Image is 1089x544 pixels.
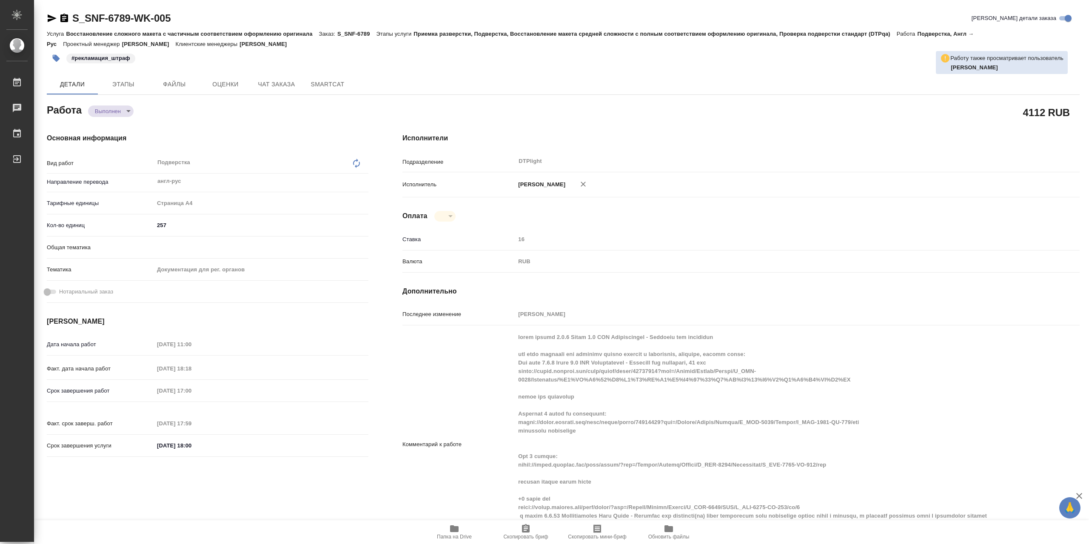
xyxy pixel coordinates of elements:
[47,133,368,143] h4: Основная информация
[47,387,154,395] p: Срок завершения работ
[256,79,297,90] span: Чат заказа
[154,439,228,452] input: ✎ Введи что-нибудь
[122,41,176,47] p: [PERSON_NAME]
[47,199,154,208] p: Тарифные единицы
[376,31,414,37] p: Этапы услуги
[47,13,57,23] button: Скопировать ссылку для ЯМессенджера
[972,14,1056,23] span: [PERSON_NAME] детали заказа
[47,102,82,117] h2: Работа
[47,419,154,428] p: Факт. срок заверш. работ
[59,13,69,23] button: Скопировать ссылку
[402,257,515,266] p: Валюта
[419,520,490,544] button: Папка на Drive
[47,265,154,274] p: Тематика
[205,79,246,90] span: Оценки
[1063,499,1077,517] span: 🙏
[47,178,154,186] p: Направление перевода
[72,12,171,24] a: S_SNF-6789-WK-005
[562,520,633,544] button: Скопировать мини-бриф
[47,316,368,327] h4: [PERSON_NAME]
[176,41,240,47] p: Клиентские менеджеры
[568,534,626,540] span: Скопировать мини-бриф
[515,180,565,189] p: [PERSON_NAME]
[47,159,154,168] p: Вид работ
[154,240,368,255] div: ​
[47,49,66,68] button: Добавить тэг
[490,520,562,544] button: Скопировать бриф
[103,79,144,90] span: Этапы
[503,534,548,540] span: Скопировать бриф
[154,262,368,277] div: Документация для рег. органов
[154,219,368,231] input: ✎ Введи что-нибудь
[47,441,154,450] p: Срок завершения услуги
[63,41,122,47] p: Проектный менеджер
[951,63,1063,72] p: Полушина Алена
[402,133,1080,143] h4: Исполнители
[47,221,154,230] p: Кол-во единиц
[154,196,368,211] div: Страница А4
[402,235,515,244] p: Ставка
[66,31,319,37] p: Восстановление сложного макета с частичным соответствием оформлению оригинала
[515,254,1023,269] div: RUB
[337,31,376,37] p: S_SNF-6789
[59,288,113,296] span: Нотариальный заказ
[47,340,154,349] p: Дата начала работ
[307,79,348,90] span: SmartCat
[633,520,704,544] button: Обновить файлы
[402,158,515,166] p: Подразделение
[402,286,1080,296] h4: Дополнительно
[951,64,998,71] b: [PERSON_NAME]
[92,108,123,115] button: Выполнен
[154,338,228,350] input: Пустое поле
[402,211,428,221] h4: Оплата
[413,31,897,37] p: Приемка разверстки, Подверстка, Восстановление макета средней сложности с полным соответствием оф...
[897,31,918,37] p: Работа
[47,31,66,37] p: Услуга
[154,79,195,90] span: Файлы
[239,41,293,47] p: [PERSON_NAME]
[950,54,1063,63] p: Работу также просматривает пользователь
[515,233,1023,245] input: Пустое поле
[437,534,472,540] span: Папка на Drive
[47,243,154,252] p: Общая тематика
[515,308,1023,320] input: Пустое поле
[71,54,130,63] p: #рекламация_штраф
[402,440,515,449] p: Комментарий к работе
[47,365,154,373] p: Факт. дата начала работ
[154,385,228,397] input: Пустое поле
[154,362,228,375] input: Пустое поле
[88,105,134,117] div: Выполнен
[1059,497,1080,518] button: 🙏
[52,79,93,90] span: Детали
[434,211,456,222] div: Выполнен
[319,31,337,37] p: Заказ:
[574,175,593,194] button: Удалить исполнителя
[402,180,515,189] p: Исполнитель
[402,310,515,319] p: Последнее изменение
[1023,105,1070,120] h2: 4112 RUB
[648,534,690,540] span: Обновить файлы
[154,417,228,430] input: Пустое поле
[66,54,136,61] span: рекламация_штраф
